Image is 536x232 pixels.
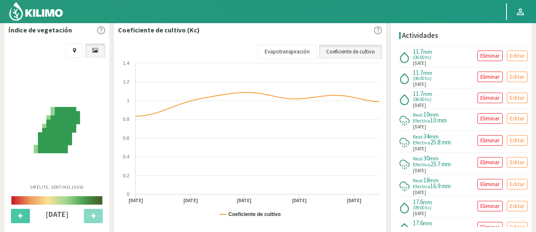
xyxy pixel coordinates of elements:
button: Editar [507,72,528,82]
p: Eliminar [480,179,500,189]
span: mm [429,155,439,162]
span: Efectiva [413,139,430,146]
span: mm [423,90,432,98]
img: e0af8671-fd6a-440c-ab47-653bdd07445f_-_sentinel_-_2025-09-09.png [34,107,80,153]
span: 11.7 [413,48,423,56]
span: Efectiva [413,161,430,168]
span: mm [423,69,432,77]
text: [DATE] [183,197,198,204]
p: Editar [510,93,525,103]
text: 0.4 [123,154,129,159]
p: Eliminar [480,93,500,103]
span: 10 mm [430,116,447,124]
button: Eliminar [477,201,503,211]
span: (06:00 hs) [413,76,434,81]
button: Eliminar [477,51,503,61]
a: Evapotranspiración [257,45,317,59]
span: 30 [423,154,429,162]
button: Eliminar [477,135,503,146]
span: Real: [413,112,423,118]
text: 0.2 [123,173,129,178]
span: 11.7 [413,90,423,98]
span: Real: [413,177,423,184]
text: Coeficiente de cultivo [228,211,281,217]
button: Editar [507,51,528,61]
p: Editar [510,72,525,82]
text: 0 [127,192,129,197]
button: Eliminar [477,179,503,189]
text: 0.8 [123,117,129,122]
button: Editar [507,201,528,211]
span: 16.9 mm [430,182,451,190]
p: Coeficiente de cultivo (Kc) [118,25,200,35]
span: Efectiva [413,117,430,124]
span: 17.6 [413,198,423,206]
p: Eliminar [480,157,500,167]
button: Eliminar [477,72,503,82]
span: 34 [423,132,429,140]
span: mm [423,219,432,227]
span: [DATE] [413,210,426,217]
span: [DATE] [413,60,426,67]
span: 17.6 [413,219,423,227]
text: 1.2 [123,79,129,84]
span: [DATE] [413,145,426,152]
a: Coeficiente de cultivo [319,45,382,59]
img: Kilimo [8,1,64,21]
span: Real: [413,155,423,162]
p: Eliminar [480,72,500,82]
span: 18 [423,176,429,184]
span: mm [423,198,432,206]
h4: Actividades [402,32,438,40]
span: (06:00 hs) [413,55,434,60]
text: 0.6 [123,136,129,141]
span: 23.7 mm [430,160,451,168]
p: Eliminar [480,114,500,123]
p: Eliminar [480,222,500,232]
p: Eliminar [480,136,500,145]
span: (09:00 hs) [413,227,434,231]
p: Satélite: Sentinel [30,184,84,190]
span: [DATE] [413,167,426,174]
span: 10 [423,110,429,118]
p: Editar [510,179,525,189]
text: [DATE] [292,197,307,204]
span: Efectiva [413,183,430,189]
text: [DATE] [129,197,143,204]
p: Eliminar [480,201,500,211]
p: Editar [510,136,525,145]
button: Editar [507,135,528,146]
span: mm [429,111,439,118]
span: 11.7 [413,69,423,77]
p: Editar [510,157,525,167]
span: [DATE] [413,123,426,131]
p: Eliminar [480,51,500,61]
p: Editar [510,201,525,211]
text: 1.4 [123,61,129,66]
text: [DATE] [237,197,252,204]
span: (06:00 hs) [413,97,434,102]
p: Editar [510,222,525,232]
p: Editar [510,114,525,123]
text: [DATE] [347,197,362,204]
span: mm [429,133,439,140]
p: Índice de vegetación [8,25,72,35]
span: (09:00 hs) [413,205,434,210]
p: Editar [510,51,525,61]
button: Eliminar [477,113,503,124]
button: Editar [507,113,528,124]
button: Editar [507,179,528,189]
h4: [DATE] [35,210,79,219]
span: 25.8 mm [430,138,451,146]
span: [DATE] [413,189,426,196]
button: Eliminar [477,157,503,168]
button: Editar [507,93,528,103]
span: Real: [413,133,423,140]
img: scale [11,196,102,205]
button: Eliminar [477,93,503,103]
text: 1 [127,98,129,103]
button: Editar [507,157,528,168]
span: [DATE] [413,102,426,109]
span: mm [423,48,432,56]
span: 10X10 [72,184,84,190]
